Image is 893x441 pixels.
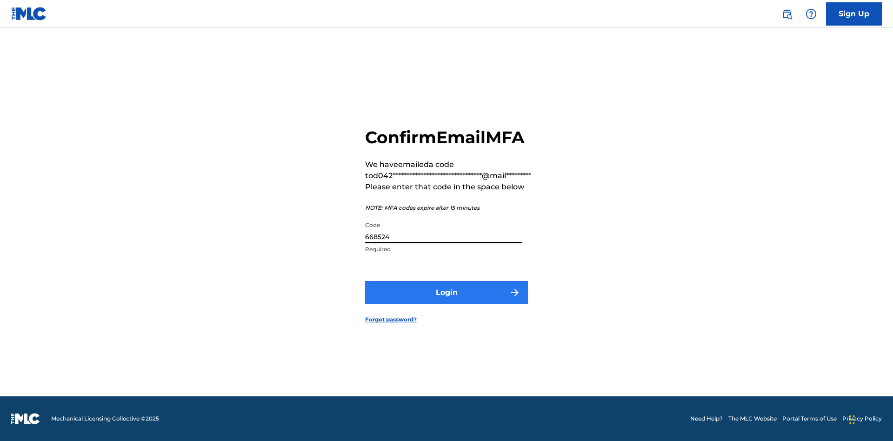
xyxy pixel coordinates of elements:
img: logo [11,413,40,424]
button: Login [365,281,528,304]
img: help [806,8,817,20]
a: Forgot password? [365,315,417,324]
a: Portal Terms of Use [782,414,837,423]
a: Privacy Policy [842,414,882,423]
p: NOTE: MFA codes expire after 15 minutes [365,204,531,212]
img: f7272a7cc735f4ea7f67.svg [509,287,520,298]
h2: Confirm Email MFA [365,127,531,148]
iframe: Chat Widget [846,396,893,441]
div: Help [802,5,820,23]
img: search [781,8,793,20]
a: Sign Up [826,2,882,26]
img: MLC Logo [11,7,47,20]
span: Mechanical Licensing Collective © 2025 [51,414,159,423]
a: Public Search [778,5,796,23]
a: The MLC Website [728,414,777,423]
p: Required [365,245,522,254]
a: Need Help? [690,414,723,423]
div: Drag [849,406,855,434]
p: Please enter that code in the space below [365,181,531,193]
